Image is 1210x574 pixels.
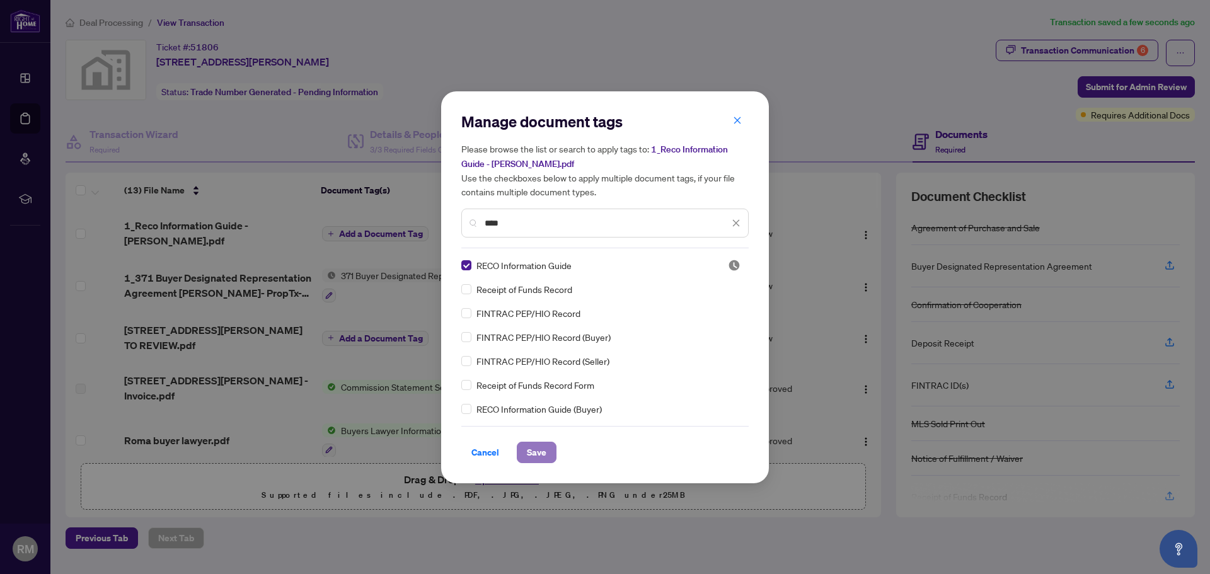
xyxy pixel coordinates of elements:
[476,330,611,344] span: FINTRAC PEP/HIO Record (Buyer)
[476,282,572,296] span: Receipt of Funds Record
[476,354,609,368] span: FINTRAC PEP/HIO Record (Seller)
[476,378,594,392] span: Receipt of Funds Record Form
[527,442,546,462] span: Save
[732,219,740,227] span: close
[476,402,602,416] span: RECO Information Guide (Buyer)
[461,442,509,463] button: Cancel
[728,259,740,272] img: status
[461,144,728,169] span: 1_Reco Information Guide - [PERSON_NAME].pdf
[476,306,580,320] span: FINTRAC PEP/HIO Record
[471,442,499,462] span: Cancel
[461,142,749,198] h5: Please browse the list or search to apply tags to: Use the checkboxes below to apply multiple doc...
[1160,530,1197,568] button: Open asap
[728,259,740,272] span: Pending Review
[733,116,742,125] span: close
[476,258,572,272] span: RECO Information Guide
[517,442,556,463] button: Save
[461,112,749,132] h2: Manage document tags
